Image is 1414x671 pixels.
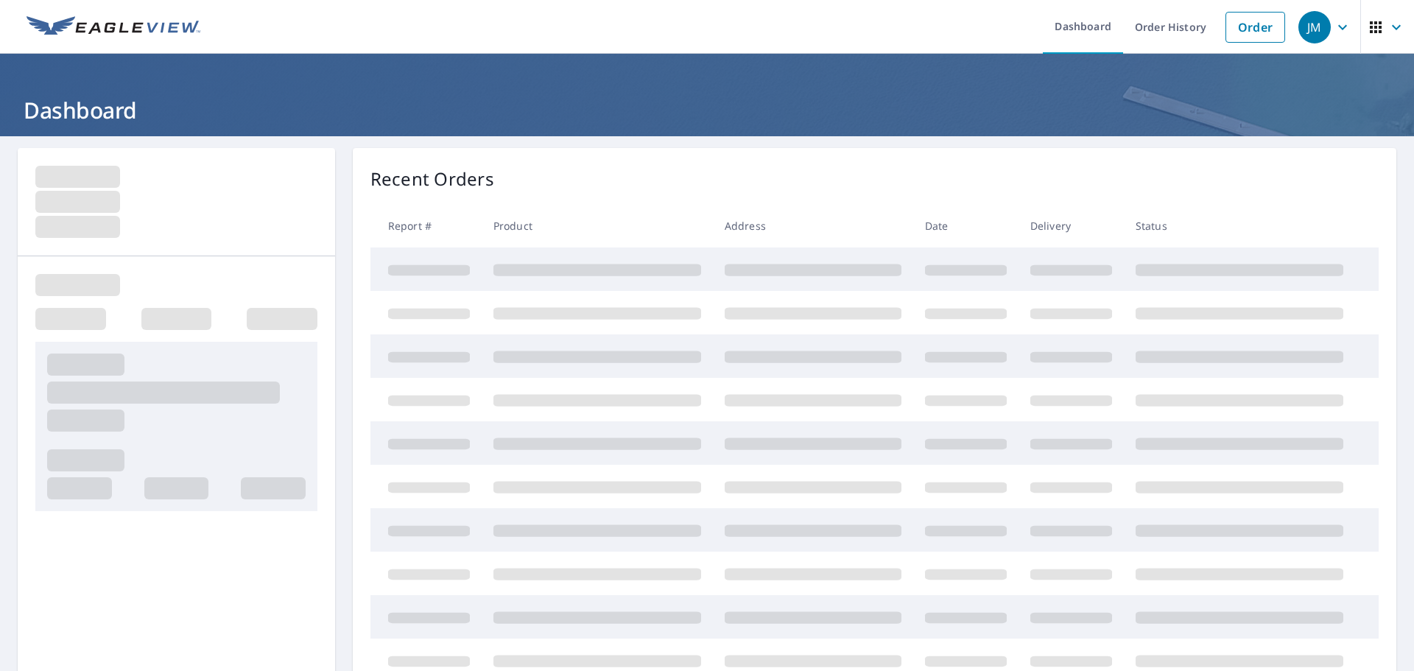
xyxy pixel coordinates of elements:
[370,166,494,192] p: Recent Orders
[713,204,913,247] th: Address
[18,95,1396,125] h1: Dashboard
[482,204,713,247] th: Product
[1019,204,1124,247] th: Delivery
[1124,204,1355,247] th: Status
[370,204,482,247] th: Report #
[913,204,1019,247] th: Date
[1298,11,1331,43] div: JM
[1225,12,1285,43] a: Order
[27,16,200,38] img: EV Logo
